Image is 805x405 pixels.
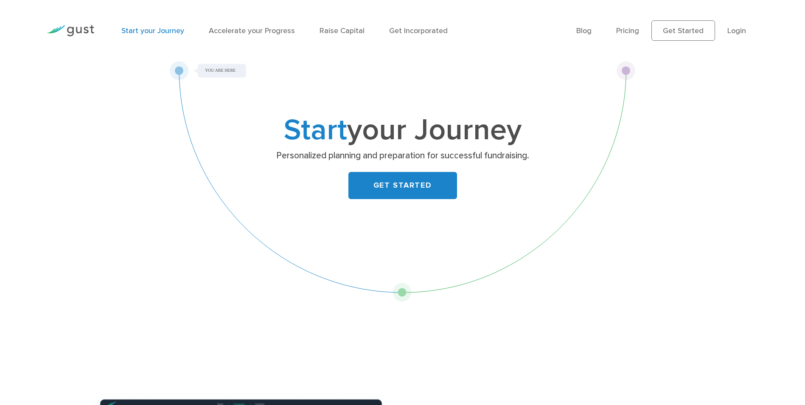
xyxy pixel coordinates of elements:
[235,117,570,144] h1: your Journey
[727,26,746,35] a: Login
[121,26,184,35] a: Start your Journey
[47,25,94,37] img: Gust Logo
[389,26,448,35] a: Get Incorporated
[348,172,457,199] a: GET STARTED
[576,26,592,35] a: Blog
[320,26,365,35] a: Raise Capital
[651,20,715,41] a: Get Started
[209,26,295,35] a: Accelerate your Progress
[238,150,567,162] p: Personalized planning and preparation for successful fundraising.
[616,26,639,35] a: Pricing
[284,112,347,148] span: Start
